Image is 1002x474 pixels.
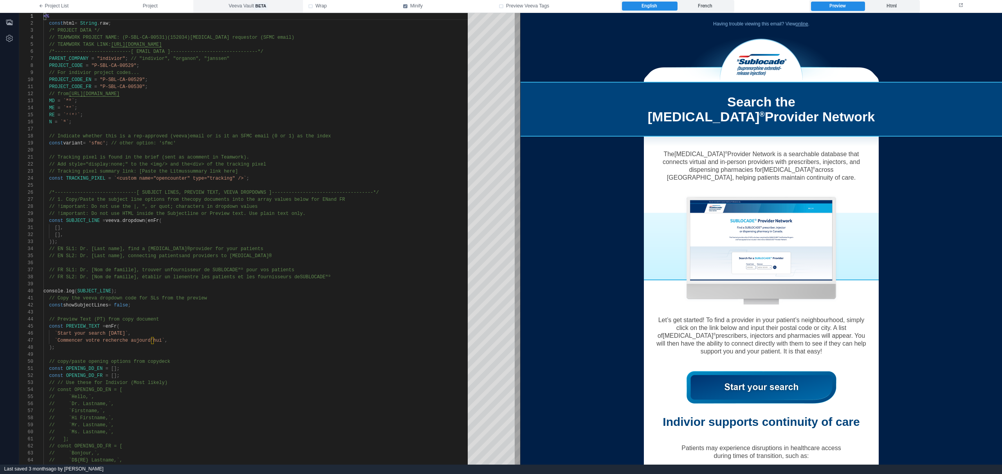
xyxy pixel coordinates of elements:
div: 58 [19,415,33,422]
div: 51 [19,365,33,372]
span: ; [145,84,148,90]
div: 21 [19,154,33,161]
span: // Copy the veeva dropdown code for SLs from the p [49,296,190,301]
div: 12 [19,90,33,97]
span: // "indivior", "organon", "janssen" [131,56,229,61]
div: 34 [19,245,33,252]
span: <div> of the tracking pixel [190,162,266,167]
span: // copy/paste opening options from copydeck [49,359,170,364]
span: N [49,119,52,125]
span: ( [74,288,77,294]
span: beta [254,3,268,10]
div: 37 [19,267,33,274]
div: 54 [19,386,33,393]
span: = [55,119,58,125]
span: ; [247,176,249,181]
span: enFr [105,324,117,329]
div: 20 [19,147,33,154]
div: 5 [19,41,33,48]
div: 45 [19,323,33,330]
span: SUBJECT_LINE [77,288,111,294]
span: "P-SBL-CA-00529" [91,63,136,68]
span: const [49,366,63,371]
span: const [49,21,63,26]
div: 3 [19,27,33,34]
span: = [74,21,77,26]
span: = [86,63,88,68]
span: []; [111,373,120,378]
span: ; [108,21,111,26]
span: = [58,105,60,111]
span: // `Mr. Lastname,`, [49,422,114,428]
span: "P-SBL-CA-00529" [100,77,145,83]
span: copy documents into the array values below for EN [190,197,328,202]
span: const [49,324,63,329]
span: variant [63,141,83,146]
div: 31 [19,224,33,231]
span: PROJECT_CODE_EN [49,77,91,83]
div: 1 [19,13,33,20]
div: 44 [19,316,33,323]
span: ; [69,119,72,125]
span: enFr [148,218,159,223]
span: ---------------*/ [331,190,379,195]
span: Project [143,3,158,10]
span: and FR [328,197,345,202]
div: 7 [19,55,33,62]
span: x [328,133,331,139]
span: = [108,176,111,181]
span: // EN SL2: Dr. [Last name], connecting patients [49,253,181,259]
span: EVIEW TEXT, VEEVA DROPDOWNS ]--------------------- [190,190,331,195]
span: []; [111,366,120,371]
span: `ᴹᴰ` [63,98,74,104]
span: = [58,112,60,118]
span: `Commencer votre recherche aujourd’hui` [55,338,165,343]
div: 48 [19,344,33,351]
span: . [63,288,66,294]
span: line or Preview text. Use plain text only. [187,211,305,216]
span: veeva [105,218,119,223]
span: false [114,303,128,308]
span: ; [80,112,83,118]
div: 47 [19,337,33,344]
span: comment in Teamwork). [190,155,249,160]
div: 19 [19,140,33,147]
span: [URL][DOMAIN_NAME] [69,91,120,97]
span: <% [43,14,49,19]
div: 24 [19,175,33,182]
span: // FR SL1: Dr. [Nom de famille], trouver un [49,267,170,273]
span: /*-----------------------------[ SUBJECT LINES, PR [49,190,190,195]
span: ; [105,141,108,146]
span: = [105,366,108,371]
div: 28 [19,203,33,210]
span: // `Dr. Lastname,`, [49,401,114,407]
textarea: Editor content;Press Alt+F1 for Accessibility Options. [43,13,44,20]
div: 39 [19,281,33,288]
div: 36 [19,260,33,267]
span: // !important: Do not use HTML inside the Subject [49,211,187,216]
span: OPENING_DD_FR [66,373,103,378]
div: 32 [19,231,33,238]
span: = [103,218,105,223]
span: ME [49,105,54,111]
span: [], [55,232,63,238]
span: [URL][DOMAIN_NAME] [111,42,162,47]
div: 30 [19,217,33,224]
span: RE [49,112,54,118]
span: SUBLOCADEᴹᴰ [300,274,331,280]
span: ; [137,63,139,68]
span: // TEAMWORK TASK LINK: [49,42,111,47]
div: 25 [19,182,33,189]
div: 64 [19,457,33,464]
span: cters in dropdown values [190,204,258,209]
span: review [190,296,207,301]
div: 11 [19,83,33,90]
span: // `Firstname,`, [49,408,105,414]
div: 42 [19,302,33,309]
